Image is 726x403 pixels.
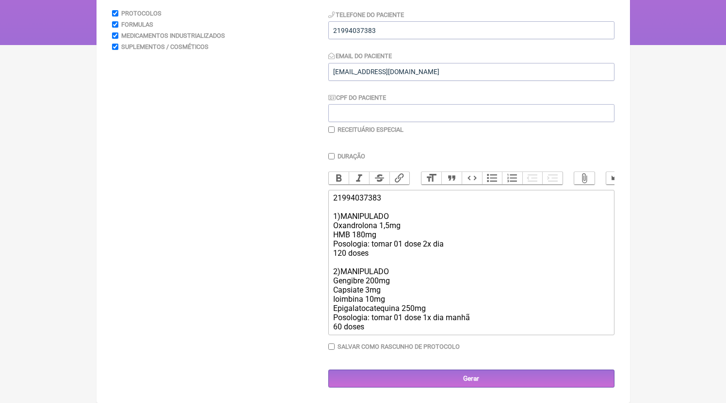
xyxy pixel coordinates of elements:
[338,126,403,133] label: Receituário Especial
[121,21,153,28] label: Formulas
[338,343,460,350] label: Salvar como rascunho de Protocolo
[441,172,462,185] button: Quote
[333,193,609,331] div: 21994037383 1)MANIPULADO Oxandrolona 1,5mg HMB 180mg Posologia: tomar 01 dose 2x dia 120 doses 2)...
[121,43,209,50] label: Suplementos / Cosméticos
[328,11,404,18] label: Telefone do Paciente
[329,172,349,185] button: Bold
[121,32,225,39] label: Medicamentos Industrializados
[606,172,627,185] button: Undo
[338,153,365,160] label: Duração
[522,172,543,185] button: Decrease Level
[328,370,614,387] input: Gerar
[121,10,161,17] label: Protocolos
[369,172,389,185] button: Strikethrough
[389,172,410,185] button: Link
[349,172,369,185] button: Italic
[421,172,442,185] button: Heading
[328,94,387,101] label: CPF do Paciente
[574,172,595,185] button: Attach Files
[542,172,563,185] button: Increase Level
[462,172,482,185] button: Code
[328,52,392,60] label: Email do Paciente
[482,172,502,185] button: Bullets
[502,172,522,185] button: Numbers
